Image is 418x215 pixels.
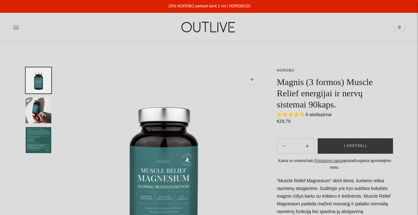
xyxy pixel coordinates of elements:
a: Pristatymo kaina [314,159,343,163]
button: Translation missing: en.general.accessibility.image_thumbail [26,67,51,93]
span: 6 atsiliepimai [306,112,332,117]
span: Į krepšelį [344,143,367,149]
input: Product quantity [291,142,300,151]
img: OUTLIVE [169,16,249,38]
button: Add product quantity [277,138,291,154]
a: 0 [394,20,405,34]
span: 5.00 stars [277,112,306,117]
h1: Magnis (3 formos) Muscle Relief energijai ir nervų sistemai 90kaps. [277,76,392,110]
a: -25% NORDBO perkant bent 2 vnt | NORDBO25 [167,4,250,8]
span: 0 [395,23,404,32]
button: Translation missing: en.general.accessibility.image_thumbail [26,127,51,153]
span: €29,79 [277,119,291,124]
a: NORDBO [277,68,295,72]
button: Subtract product quantity [300,138,314,154]
button: Į krepšelį [318,138,393,154]
div: Kaina su mokesčiais. apskaičiuojama apmokėjimo metu. [277,158,392,171]
button: Translation missing: en.general.accessibility.image_thumbail [26,97,51,123]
